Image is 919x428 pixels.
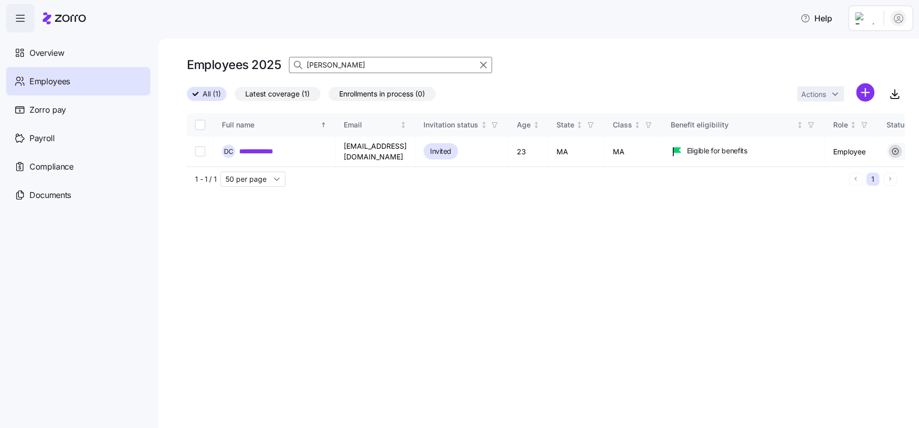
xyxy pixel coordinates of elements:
td: MA [548,137,605,167]
span: Help [800,12,832,24]
div: Not sorted [480,121,487,128]
span: Overview [29,47,64,59]
th: RoleNot sorted [825,113,878,137]
h1: Employees 2025 [187,57,281,73]
input: Select record 1 [195,146,205,156]
button: 1 [866,173,879,186]
span: Compliance [29,160,74,173]
td: MA [605,137,663,167]
th: ClassNot sorted [605,113,663,137]
span: 1 - 1 / 1 [195,174,216,184]
span: Eligible for benefits [687,146,747,156]
th: EmailNot sorted [336,113,415,137]
th: Full nameSorted ascending [214,113,336,137]
button: Help [792,8,840,28]
a: Zorro pay [6,95,150,124]
td: [EMAIL_ADDRESS][DOMAIN_NAME] [336,137,415,167]
td: 23 [509,137,548,167]
th: AgeNot sorted [509,113,548,137]
span: Actions [801,91,826,98]
div: State [556,119,574,130]
a: Employees [6,67,150,95]
div: Not sorted [576,121,583,128]
div: Not sorted [634,121,641,128]
div: Class [613,119,632,130]
span: Payroll [29,132,55,145]
button: Next page [883,173,897,186]
span: Employees [29,75,70,88]
span: D C [224,148,234,155]
img: Employer logo [855,12,875,24]
td: Employee [825,137,878,167]
a: Overview [6,39,150,67]
span: Zorro pay [29,104,66,116]
div: Role [833,119,848,130]
a: Payroll [6,124,150,152]
div: Not sorted [400,121,407,128]
div: Not sorted [796,121,803,128]
div: Benefit eligibility [671,119,795,130]
span: Enrollments in process (0) [339,87,425,101]
div: Invitation status [423,119,478,130]
input: Search Employees [289,57,492,73]
div: Age [517,119,531,130]
div: Not sorted [849,121,857,128]
div: Full name [222,119,318,130]
button: Actions [797,86,844,102]
a: Documents [6,181,150,209]
th: StateNot sorted [548,113,605,137]
th: Benefit eligibilityNot sorted [663,113,825,137]
button: Previous page [849,173,862,186]
div: Email [344,119,398,130]
div: Not sorted [533,121,540,128]
span: Latest coverage (1) [245,87,310,101]
th: Invitation statusNot sorted [415,113,509,137]
input: Select all records [195,120,205,130]
div: Sorted ascending [320,121,327,128]
a: Compliance [6,152,150,181]
span: All (1) [203,87,221,101]
svg: add icon [856,83,874,102]
span: Invited [430,145,451,157]
span: Documents [29,189,71,202]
